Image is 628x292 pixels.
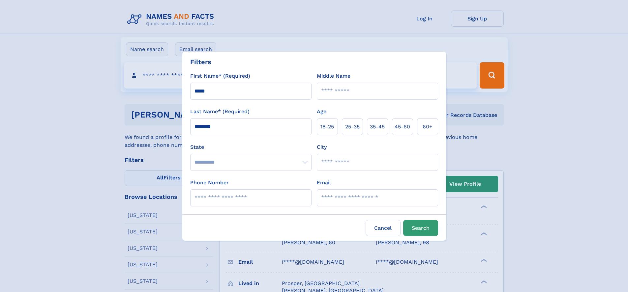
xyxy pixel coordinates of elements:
label: State [190,143,312,151]
label: Middle Name [317,72,350,80]
label: Age [317,108,326,116]
label: Cancel [366,220,401,236]
span: 35‑45 [370,123,385,131]
button: Search [403,220,438,236]
label: City [317,143,327,151]
span: 60+ [423,123,433,131]
label: Last Name* (Required) [190,108,250,116]
label: Email [317,179,331,187]
label: First Name* (Required) [190,72,250,80]
span: 45‑60 [395,123,410,131]
div: Filters [190,57,211,67]
label: Phone Number [190,179,229,187]
span: 25‑35 [345,123,360,131]
span: 18‑25 [320,123,334,131]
